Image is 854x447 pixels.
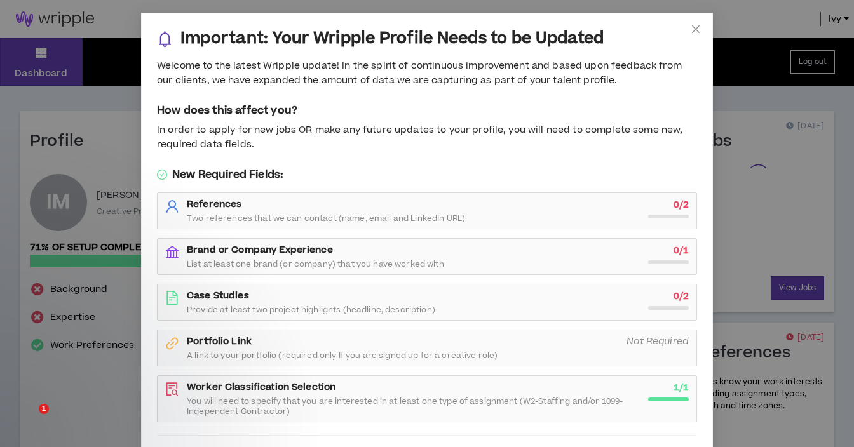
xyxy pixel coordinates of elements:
strong: References [187,197,241,211]
span: List at least one brand (or company) that you have worked with [187,259,444,269]
strong: 0 / 2 [674,290,689,303]
strong: 0 / 2 [674,198,689,211]
span: file-text [165,291,179,305]
span: link [165,337,179,350]
div: Welcome to the latest Wripple update! In the spirit of continuous improvement and based upon feed... [157,59,697,88]
span: user [165,199,179,213]
strong: Portfolio Link [187,335,252,348]
strong: Brand or Company Experience [187,243,333,257]
span: bell [157,31,173,47]
span: A link to your portfolio (required only If you are signed up for a creative role) [187,350,498,361]
span: bank [165,245,179,259]
strong: 0 / 1 [674,244,689,257]
h3: Important: Your Wripple Profile Needs to be Updated [180,29,604,49]
span: file-search [165,382,179,396]
button: Close [679,13,713,47]
strong: Worker Classification Selection [187,380,335,394]
i: Not Required [627,335,689,348]
span: Provide at least two project highlights (headline, description) [187,305,435,315]
span: check-circle [157,170,167,180]
h5: How does this affect you? [157,103,697,118]
iframe: Intercom live chat [13,404,43,434]
span: close [691,24,701,34]
span: You will need to specify that you are interested in at least one type of assignment (W2-Staffing ... [187,396,640,417]
span: Two references that we can contact (name, email and LinkedIn URL) [187,213,465,223]
span: 1 [39,404,49,414]
h5: New Required Fields: [157,167,697,182]
div: In order to apply for new jobs OR make any future updates to your profile, you will need to compl... [157,123,697,152]
strong: 1 / 1 [674,381,689,394]
strong: Case Studies [187,289,249,302]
